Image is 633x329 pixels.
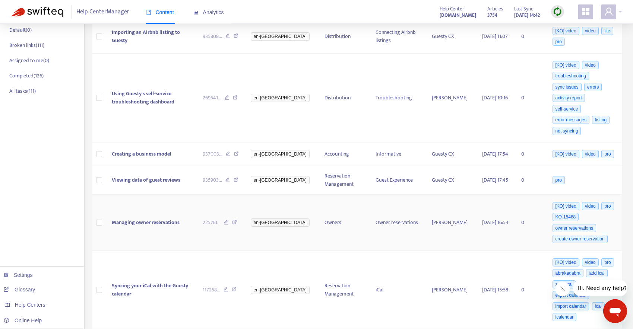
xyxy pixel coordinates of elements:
span: pro [601,258,614,266]
img: Swifteq [11,7,63,17]
span: 117258 ... [203,286,220,294]
img: sync.dc5367851b00ba804db3.png [553,7,562,16]
td: Guesty CX [426,166,476,195]
span: Help Center Manager [76,5,129,19]
td: Reservation Management [319,166,370,195]
span: pro [553,176,565,184]
span: book [146,10,151,15]
span: 269541 ... [203,94,221,102]
span: add ical [586,269,607,277]
a: Online Help [4,317,42,323]
span: video [582,61,599,69]
strong: [DATE] 14:42 [514,11,540,19]
iframe: Message from company [573,280,627,296]
td: 0 [515,54,545,143]
span: en-[GEOGRAPHIC_DATA] [251,150,310,158]
span: Creating a business model [112,150,171,158]
span: [DATE] 17:45 [482,176,508,184]
span: Using Guesty's self-service troubleshooting dashboard [112,89,174,106]
span: [DATE] 15:58 [482,285,508,294]
td: Accounting [319,143,370,166]
span: 935808 ... [203,32,222,41]
span: [DATE] 16:54 [482,218,509,227]
span: en-[GEOGRAPHIC_DATA] [251,176,310,184]
p: Default ( 0 ) [9,26,32,34]
p: Completed ( 126 ) [9,72,44,80]
span: video [582,27,599,35]
td: Reservation Management [319,251,370,329]
td: Troubleshooting [370,54,426,143]
span: not syncing [553,127,581,135]
span: create owner reservation [553,235,608,243]
span: Importing an Airbnb listing to Guesty [112,28,180,45]
td: Distribution [319,54,370,143]
td: 0 [515,143,545,166]
span: export calendar [553,291,589,299]
a: Settings [4,272,33,278]
span: import calendar [553,302,589,310]
span: Help Center [440,5,464,13]
span: pro [553,38,565,46]
iframe: Button to launch messaging window [603,299,627,323]
td: 0 [515,166,545,195]
span: Last Sync [514,5,533,13]
td: 0 [515,195,545,251]
span: en-[GEOGRAPHIC_DATA] [251,32,310,41]
td: Connecting Airbnb listings [370,19,426,54]
td: Guesty CX [426,143,476,166]
span: activity report [553,94,585,102]
span: Articles [487,5,503,13]
span: self-service [553,105,581,113]
td: Distribution [319,19,370,54]
span: Analytics [193,9,224,15]
span: [DATE] 11:07 [482,32,508,41]
span: Viewing data of guest reviews [112,176,180,184]
span: KO-15468 [553,213,579,221]
span: listing [592,116,610,124]
strong: 3754 [487,11,497,19]
span: owner reservations [553,224,596,232]
td: Owners [319,195,370,251]
td: Informative [370,143,426,166]
span: [DATE] 17:54 [482,150,508,158]
p: All tasks ( 111 ) [9,87,36,95]
span: en-[GEOGRAPHIC_DATA] [251,286,310,294]
span: en-[GEOGRAPHIC_DATA] [251,218,310,227]
span: appstore [581,7,590,16]
p: Assigned to me ( 0 ) [9,57,49,64]
span: pro [601,202,614,210]
td: [PERSON_NAME] [426,195,476,251]
span: sync issues [553,83,582,91]
span: abrakadabra [553,269,583,277]
span: [KO] video [553,150,579,158]
span: error messages [553,116,589,124]
span: [KO] video [553,61,579,69]
a: [DOMAIN_NAME] [440,11,476,19]
span: lite [601,27,613,35]
span: en-[GEOGRAPHIC_DATA] [251,94,310,102]
td: [PERSON_NAME] [426,54,476,143]
span: errors [584,83,602,91]
span: [KO] video [553,202,579,210]
span: [KO] video [553,258,579,266]
span: [DATE] 10:16 [482,93,508,102]
span: Syncing your iCal with the Guesty calendar [112,281,188,298]
td: [PERSON_NAME] [426,251,476,329]
span: Content [146,9,174,15]
p: Broken links ( 111 ) [9,41,44,49]
span: pro [601,150,614,158]
td: 0 [515,19,545,54]
span: area-chart [193,10,199,15]
span: [KO] video [553,27,579,35]
span: icalendar [553,313,577,321]
span: sync ical [553,280,576,288]
span: user [604,7,613,16]
td: Guesty CX [426,19,476,54]
span: Managing owner reservations [112,218,180,227]
span: 935903 ... [203,176,222,184]
a: Glossary [4,287,35,293]
span: video [582,202,599,210]
span: Help Centers [15,302,45,308]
